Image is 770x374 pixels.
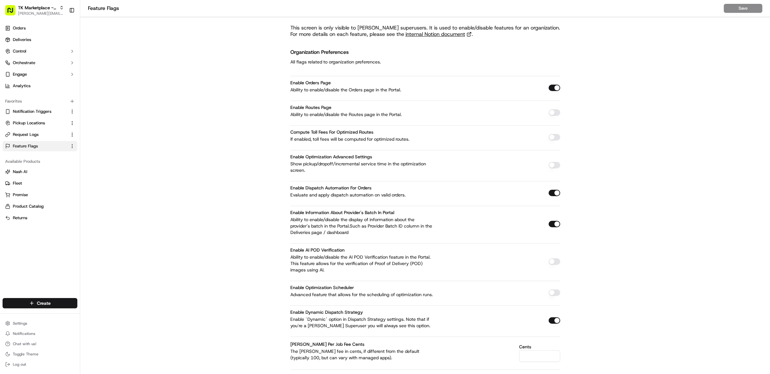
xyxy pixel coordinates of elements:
[3,167,77,177] button: Nash AI
[5,169,75,175] a: Nash AI
[3,23,77,33] a: Orders
[13,109,51,114] span: Notification Triggers
[290,210,394,215] label: Enable Information about Provider's Batch in Portal
[54,144,59,149] div: 💻
[5,204,75,209] a: Product Catalog
[18,11,64,16] span: [PERSON_NAME][EMAIL_ADDRESS][DOMAIN_NAME]
[290,247,345,253] label: Enable AI POD Verification
[3,129,77,140] button: Request Logs
[290,185,372,191] label: Enable Dispatch Automation for Orders
[5,192,75,198] a: Promise
[13,132,38,137] span: Request Logs
[3,201,77,212] button: Product Catalog
[13,60,35,66] span: Orchestrate
[13,321,27,326] span: Settings
[13,331,35,336] span: Notifications
[53,99,56,104] span: •
[290,25,560,31] h2: This screen is only visible to [PERSON_NAME] superusers. It is used to enable/disable features fo...
[4,141,52,152] a: 📗Knowledge Base
[29,61,105,68] div: Start new chat
[6,111,17,121] img: Ami Wang
[5,215,75,221] a: Returns
[5,132,67,137] a: Request Logs
[3,156,77,167] div: Available Products
[3,190,77,200] button: Promise
[13,61,25,73] img: 4037041995827_4c49e92c6e3ed2e3ec13_72.png
[99,82,117,90] button: See all
[3,360,77,369] button: Log out
[519,345,560,349] label: Cents
[5,109,67,114] a: Notification Triggers
[13,362,26,367] span: Log out
[13,120,45,126] span: Pickup Locations
[109,63,117,71] button: Start new chat
[18,4,57,11] button: TK Marketplace - TKD
[290,154,372,160] label: Enable Optimization Advanced Settings
[3,58,77,68] button: Orchestrate
[53,117,56,122] span: •
[20,99,52,104] span: [PERSON_NAME]
[290,80,331,86] label: Enable Orders Page
[13,37,31,43] span: Deliveries
[3,118,77,128] button: Pickup Locations
[13,71,27,77] span: Engage
[290,31,560,37] h3: For more details on each feature, please see the .
[3,35,77,45] a: Deliveries
[64,159,78,164] span: Pylon
[290,348,435,361] p: The [PERSON_NAME] fee in cents, if different from the default (typically 100, but can vary with m...
[290,285,354,290] label: Enable Optimization Scheduler
[3,141,77,151] button: Feature Flags
[57,117,70,122] span: [DATE]
[290,87,435,93] p: Ability to enable/disable the Orders page in the Portal.
[290,192,435,198] p: Evaluate and apply dispatch automation on valid orders.
[406,31,472,37] a: internal Notion document
[13,143,49,150] span: Knowledge Base
[290,216,435,236] p: Ability to enable/disable the display of information about the provider's batch in the Portal.Suc...
[290,104,331,110] label: Enable Routes Page
[3,69,77,79] button: Engage
[57,99,70,104] span: [DATE]
[6,6,19,19] img: Nash
[290,291,435,298] p: Advanced feature that allows for the scheduling of optimization runs.
[13,215,27,221] span: Returns
[13,83,30,89] span: Analytics
[3,81,77,91] a: Analytics
[6,144,12,149] div: 📗
[29,68,88,73] div: We're available if you need us!
[61,143,103,150] span: API Documentation
[52,141,106,152] a: 💻API Documentation
[290,341,364,347] label: [PERSON_NAME] Per Job Fee Cents
[290,48,381,57] h2: Organization Preferences
[6,61,18,73] img: 1736555255976-a54dd68f-1ca7-489b-9aae-adbdc363a1c4
[13,352,38,357] span: Toggle Theme
[13,341,36,346] span: Chat with us!
[3,339,77,348] button: Chat with us!
[13,25,26,31] span: Orders
[290,161,435,173] p: Show pickup/dropoff/incremental service time in the optimization screen.
[290,136,435,142] p: If enabled, toll fees will be computed for optimized routes.
[37,300,51,306] span: Create
[3,298,77,308] button: Create
[3,96,77,106] div: Favorites
[5,180,75,186] a: Fleet
[290,309,363,315] label: Enable Dynamic Dispatch Strategy
[3,3,66,18] button: TK Marketplace - TKD[PERSON_NAME][EMAIL_ADDRESS][DOMAIN_NAME]
[13,169,27,175] span: Nash AI
[3,213,77,223] button: Returns
[20,117,52,122] span: [PERSON_NAME]
[3,178,77,188] button: Fleet
[290,254,435,273] p: Ability to enable/disable the AI POD Verification feature in the Portal. This feature allows for ...
[5,120,67,126] a: Pickup Locations
[290,111,435,118] p: Ability to enable/disable the Routes page in the Portal.
[6,93,17,104] img: Tiffany Volk
[13,192,28,198] span: Promise
[3,350,77,359] button: Toggle Theme
[88,4,724,12] h1: Feature Flags
[45,159,78,164] a: Powered byPylon
[13,180,22,186] span: Fleet
[6,26,117,36] p: Welcome 👋
[13,204,44,209] span: Product Catalog
[3,329,77,338] button: Notifications
[3,46,77,56] button: Control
